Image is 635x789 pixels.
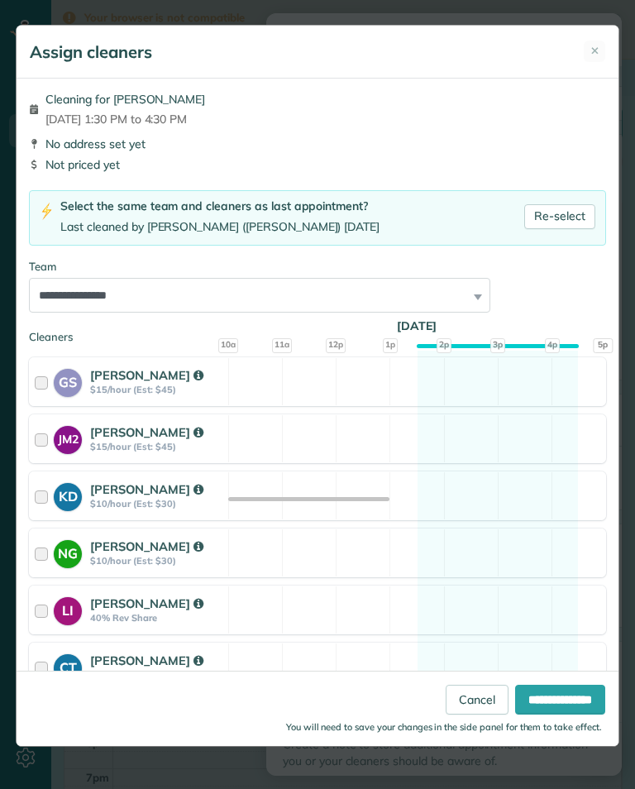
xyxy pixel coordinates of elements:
[45,91,205,108] span: Cleaning for [PERSON_NAME]
[90,384,223,395] strong: $15/hour (Est: $45)
[90,441,223,452] strong: $15/hour (Est: $45)
[29,156,606,173] div: Not priced yet
[590,43,599,59] span: ✕
[90,595,203,611] strong: [PERSON_NAME]
[29,259,606,275] div: Team
[54,540,82,563] strong: NG
[29,136,606,152] div: No address set yet
[54,597,82,620] strong: LI
[524,204,595,229] a: Re-select
[54,654,82,677] strong: CT
[29,329,606,334] div: Cleaners
[40,203,54,220] img: lightning-bolt-icon-94e5364df696ac2de96d3a42b8a9ff6ba979493684c50e6bbbcda72601fa0d29.png
[54,369,82,392] strong: GS
[60,218,380,236] div: Last cleaned by [PERSON_NAME] ([PERSON_NAME]) [DATE]
[90,498,223,509] strong: $10/hour (Est: $30)
[90,481,203,497] strong: [PERSON_NAME]
[30,41,152,64] h5: Assign cleaners
[90,538,203,554] strong: [PERSON_NAME]
[286,721,602,733] small: You will need to save your changes in the side panel for them to take effect.
[90,555,223,567] strong: $10/hour (Est: $30)
[90,669,223,681] strong: $15/hour (Est: $45)
[446,685,508,715] a: Cancel
[90,653,203,668] strong: [PERSON_NAME]
[90,367,203,383] strong: [PERSON_NAME]
[45,111,205,127] span: [DATE] 1:30 PM to 4:30 PM
[90,612,223,624] strong: 40% Rev Share
[54,426,82,448] strong: JM2
[60,198,380,215] div: Select the same team and cleaners as last appointment?
[54,483,82,506] strong: KD
[90,424,203,440] strong: [PERSON_NAME]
